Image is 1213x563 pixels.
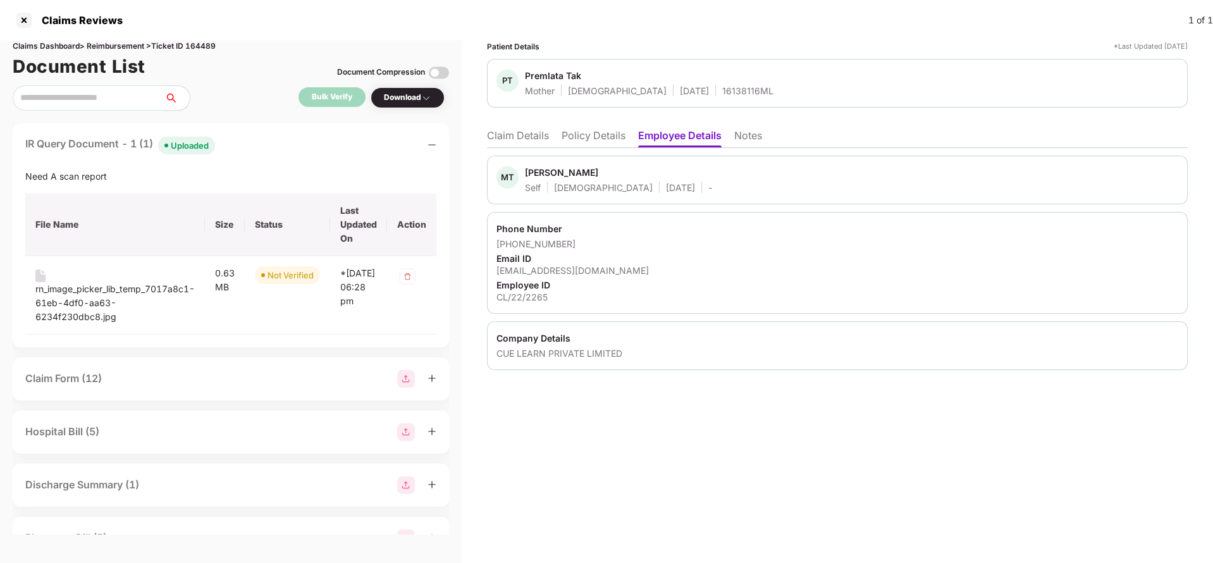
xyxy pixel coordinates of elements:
div: Self [525,182,541,194]
div: Email ID [496,252,1178,264]
div: Claims Reviews [34,14,123,27]
li: Claim Details [487,129,549,147]
div: 16138116ML [722,85,773,97]
span: search [164,93,190,103]
img: svg+xml;base64,PHN2ZyB4bWxucz0iaHR0cDovL3d3dy53My5vcmcvMjAwMC9zdmciIHdpZHRoPSIxNiIgaGVpZ2h0PSIyMC... [35,269,46,282]
div: Claims Dashboard > Reimbursement > Ticket ID 164489 [13,40,449,53]
div: Premlata Tak [525,70,581,82]
div: Mother [525,85,555,97]
div: IR Query Document - 1 (1) [25,136,215,154]
div: Document Compression [337,66,425,78]
h1: Document List [13,53,145,80]
th: Size [205,194,245,256]
div: Company Details [496,332,1178,344]
th: File Name [25,194,205,256]
div: *[DATE] 06:28 pm [340,266,377,308]
li: Employee Details [638,129,722,147]
th: Last Updated On [330,194,387,256]
div: 0.63 MB [215,266,235,294]
div: PT [496,70,519,92]
div: Uploaded [171,139,209,152]
div: [PHONE_NUMBER] [496,238,1178,250]
img: svg+xml;base64,PHN2ZyBpZD0iRHJvcGRvd24tMzJ4MzIiIHhtbG5zPSJodHRwOi8vd3d3LnczLm9yZy8yMDAwL3N2ZyIgd2... [421,93,431,103]
div: Download [384,92,431,104]
div: 1 of 1 [1188,13,1213,27]
img: svg+xml;base64,PHN2ZyB4bWxucz0iaHR0cDovL3d3dy53My5vcmcvMjAwMC9zdmciIHdpZHRoPSIzMiIgaGVpZ2h0PSIzMi... [397,266,417,287]
th: Status [245,194,330,256]
img: svg+xml;base64,PHN2ZyBpZD0iR3JvdXBfMjg4MTMiIGRhdGEtbmFtZT0iR3JvdXAgMjg4MTMiIHhtbG5zPSJodHRwOi8vd3... [397,529,415,547]
div: Hospital Bill (5) [25,424,99,440]
div: Not Verified [268,269,314,281]
div: [PERSON_NAME] [525,166,598,178]
span: plus [428,533,436,542]
div: rn_image_picker_lib_temp_7017a8c1-61eb-4df0-aa63-6234f230dbc8.jpg [35,282,195,324]
div: [DATE] [666,182,695,194]
button: search [164,85,190,111]
img: svg+xml;base64,PHN2ZyBpZD0iR3JvdXBfMjg4MTMiIGRhdGEtbmFtZT0iR3JvdXAgMjg4MTMiIHhtbG5zPSJodHRwOi8vd3... [397,370,415,388]
span: minus [428,140,436,149]
span: plus [428,480,436,489]
span: plus [428,427,436,436]
div: [DEMOGRAPHIC_DATA] [554,182,653,194]
div: - [708,182,712,194]
div: [EMAIL_ADDRESS][DOMAIN_NAME] [496,264,1178,276]
div: Phone Number [496,223,1178,235]
div: Employee ID [496,279,1178,291]
div: Patient Details [487,40,539,53]
div: Bulk Verify [312,91,352,103]
div: [DEMOGRAPHIC_DATA] [568,85,667,97]
div: *Last Updated [DATE] [1114,40,1188,53]
div: [DATE] [680,85,709,97]
div: Need A scan report [25,170,436,183]
div: Pharmacy Bill (5) [25,530,107,546]
div: CUE LEARN PRIVATE LIMITED [496,347,1178,359]
li: Policy Details [562,129,625,147]
div: CL/22/2265 [496,291,1178,303]
div: MT [496,166,519,189]
li: Notes [734,129,762,147]
img: svg+xml;base64,PHN2ZyBpZD0iR3JvdXBfMjg4MTMiIGRhdGEtbmFtZT0iR3JvdXAgMjg4MTMiIHhtbG5zPSJodHRwOi8vd3... [397,476,415,494]
div: Discharge Summary (1) [25,477,139,493]
th: Action [387,194,436,256]
img: svg+xml;base64,PHN2ZyBpZD0iVG9nZ2xlLTMyeDMyIiB4bWxucz0iaHR0cDovL3d3dy53My5vcmcvMjAwMC9zdmciIHdpZH... [429,63,449,83]
img: svg+xml;base64,PHN2ZyBpZD0iR3JvdXBfMjg4MTMiIGRhdGEtbmFtZT0iR3JvdXAgMjg4MTMiIHhtbG5zPSJodHRwOi8vd3... [397,423,415,441]
div: Claim Form (12) [25,371,102,387]
span: plus [428,374,436,383]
